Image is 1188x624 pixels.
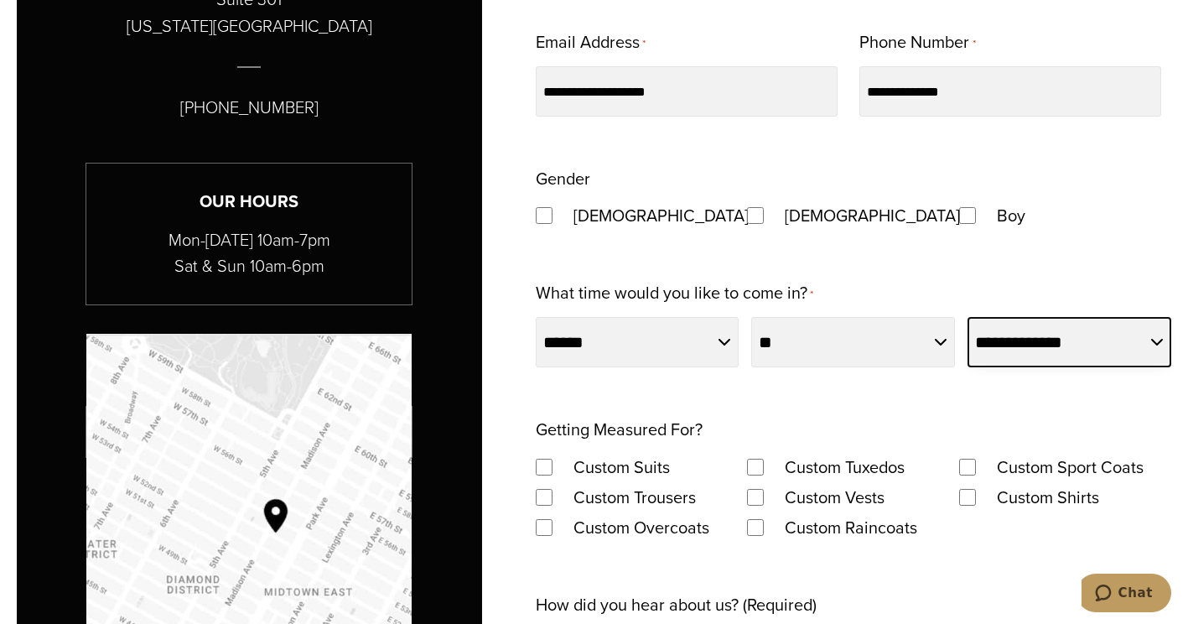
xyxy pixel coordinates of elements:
label: Custom Overcoats [557,512,726,543]
label: How did you hear about us? (Required) [536,590,817,620]
legend: Getting Measured For? [536,414,703,445]
label: Custom Raincoats [768,512,934,543]
label: [DEMOGRAPHIC_DATA] [768,200,953,231]
label: Custom Vests [768,482,901,512]
label: [DEMOGRAPHIC_DATA] [557,200,742,231]
p: [PHONE_NUMBER] [180,94,319,121]
label: Phone Number [859,27,975,60]
label: Boy [980,200,1042,231]
label: Custom Suits [557,452,687,482]
label: Custom Trousers [557,482,713,512]
legend: Gender [536,164,590,194]
h3: Our Hours [86,189,412,215]
iframe: Opens a widget where you can chat to one of our agents [1082,574,1171,616]
label: Email Address [536,27,646,60]
label: Custom Shirts [980,482,1116,512]
label: Custom Sport Coats [980,452,1160,482]
label: What time would you like to come in? [536,278,813,310]
label: Custom Tuxedos [768,452,921,482]
p: Mon-[DATE] 10am-7pm Sat & Sun 10am-6pm [86,227,412,279]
